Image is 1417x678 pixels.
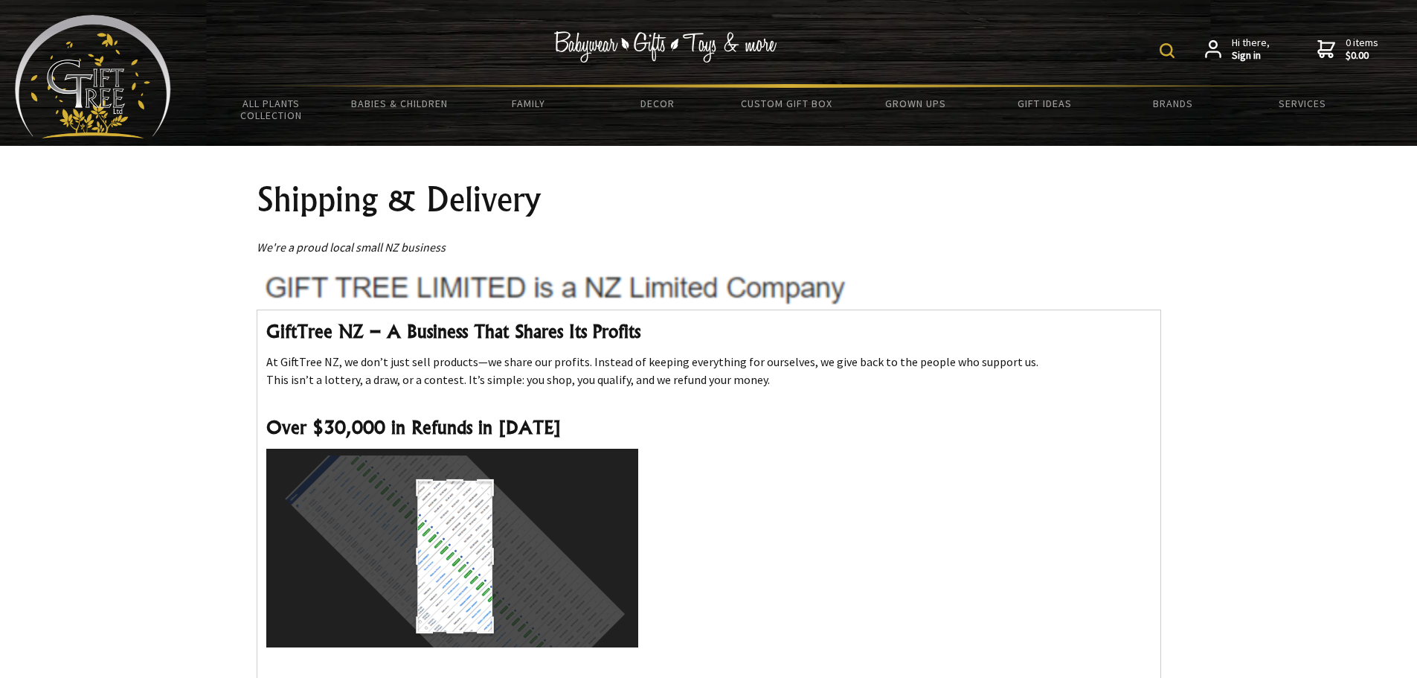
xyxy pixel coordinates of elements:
img: product search [1160,43,1175,58]
h1: Shipping & Delivery [257,182,1161,217]
a: Hi there,Sign in [1205,36,1270,63]
a: 0 items$0.00 [1317,36,1378,63]
a: Custom Gift Box [722,88,851,119]
a: Babies & Children [335,88,464,119]
strong: Over $30,000 in Refunds in [DATE] [266,416,561,438]
a: Family [464,88,593,119]
strong: GiftTree NZ – A Business That Shares Its Profits [266,320,640,342]
span: Hi there, [1232,36,1270,63]
em: We're a proud local small NZ business [257,240,446,255]
strong: $0.00 [1346,49,1378,63]
a: Gift Ideas [980,88,1108,119]
a: All Plants Collection [207,88,335,131]
a: Brands [1109,88,1238,119]
a: Services [1238,88,1366,119]
strong: Sign in [1232,49,1270,63]
a: Decor [593,88,722,119]
span: 0 items [1346,36,1378,63]
a: Grown Ups [851,88,980,119]
img: Babyware - Gifts - Toys and more... [15,15,171,138]
img: Babywear - Gifts - Toys & more [554,31,777,63]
